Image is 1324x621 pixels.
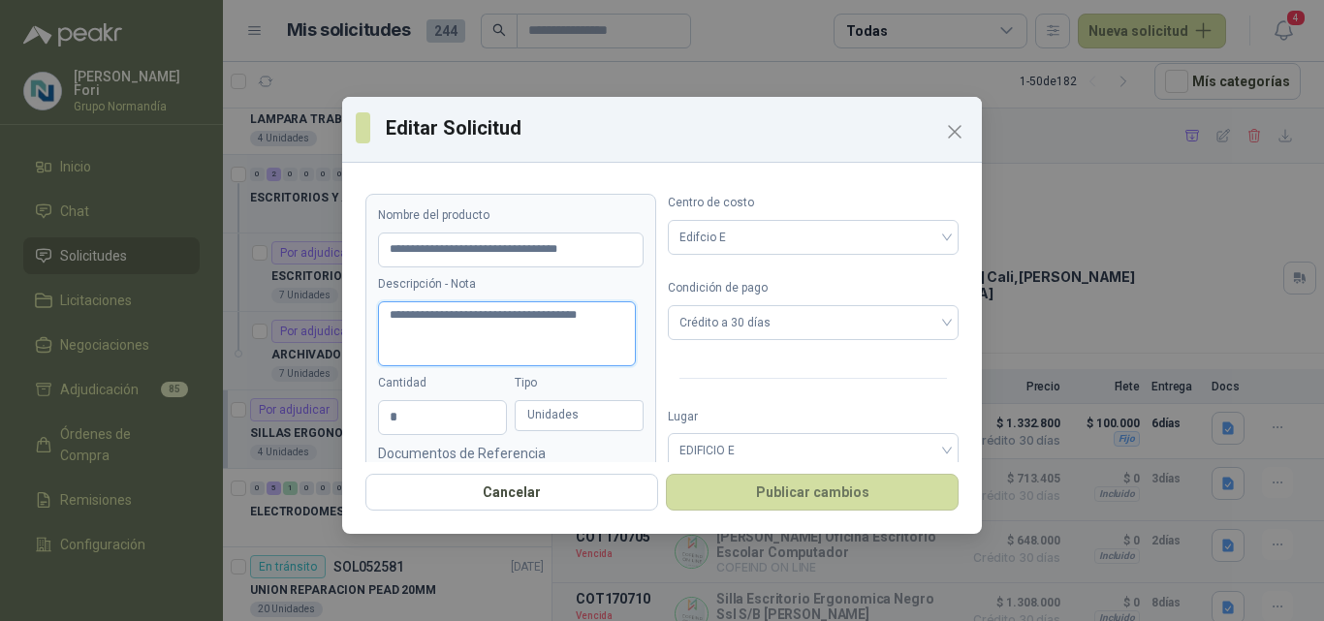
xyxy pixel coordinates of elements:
[515,374,644,392] label: Tipo
[668,408,959,426] label: Lugar
[679,436,947,465] span: EDIFICIO E
[679,223,947,252] span: Edifcio E
[386,113,968,142] h3: Editar Solicitud
[378,206,644,225] label: Nombre del producto
[515,400,644,431] div: Unidades
[668,194,959,212] label: Centro de costo
[666,474,959,511] button: Publicar cambios
[668,279,959,297] label: Condición de pago
[378,443,644,464] p: Documentos de Referencia
[378,374,507,392] label: Cantidad
[365,474,658,511] button: Cancelar
[378,275,644,294] label: Descripción - Nota
[679,308,947,337] span: Crédito a 30 días
[939,116,970,147] button: Close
